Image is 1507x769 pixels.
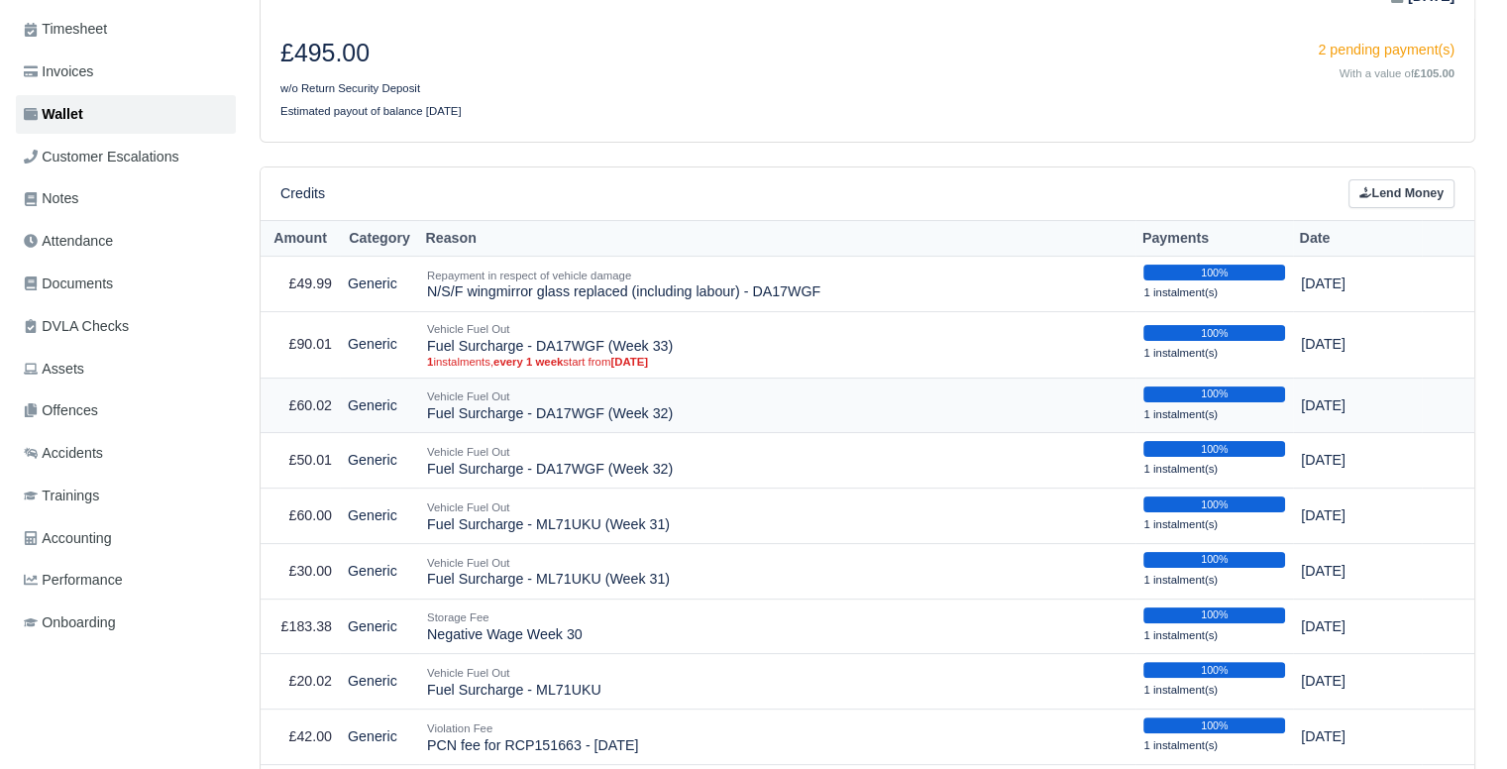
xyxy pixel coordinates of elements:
[427,323,509,335] small: Vehicle Fuel Out
[1293,378,1422,433] td: [DATE]
[1143,629,1218,641] small: 1 instalment(s)
[340,220,419,257] th: Category
[1143,518,1218,530] small: 1 instalment(s)
[1143,441,1285,457] div: 100%
[261,257,340,312] td: £49.99
[261,654,340,710] td: £20.02
[16,391,236,430] a: Offences
[261,433,340,489] td: £50.01
[24,611,116,634] span: Onboarding
[419,433,1135,489] td: Fuel Surcharge - DA17WGF (Week 32)
[16,179,236,218] a: Notes
[16,95,236,134] a: Wallet
[16,434,236,473] a: Accidents
[1414,67,1454,79] strong: £105.00
[419,599,1135,654] td: Negative Wage Week 30
[419,543,1135,599] td: Fuel Surcharge - ML71UKU (Week 31)
[1143,552,1285,568] div: 100%
[24,18,107,41] span: Timesheet
[340,710,419,765] td: Generic
[1143,347,1218,359] small: 1 instalment(s)
[16,604,236,642] a: Onboarding
[419,710,1135,765] td: PCN fee for RCP151663 - [DATE]
[24,442,103,465] span: Accidents
[261,489,340,544] td: £60.00
[419,257,1135,312] td: N/S/F wingmirror glass replaced (including labour) - DA17WGF
[1143,325,1285,341] div: 100%
[340,378,419,433] td: Generic
[261,220,340,257] th: Amount
[1293,489,1422,544] td: [DATE]
[1143,717,1285,733] div: 100%
[1293,543,1422,599] td: [DATE]
[419,378,1135,433] td: Fuel Surcharge - DA17WGF (Week 32)
[24,273,113,295] span: Documents
[427,390,509,402] small: Vehicle Fuel Out
[419,654,1135,710] td: Fuel Surcharge - ML71UKU
[427,667,509,679] small: Vehicle Fuel Out
[261,710,340,765] td: £42.00
[1135,220,1293,257] th: Payments
[1143,662,1285,678] div: 100%
[1143,607,1285,623] div: 100%
[419,489,1135,544] td: Fuel Surcharge - ML71UKU (Week 31)
[24,60,93,83] span: Invoices
[1143,286,1218,298] small: 1 instalment(s)
[16,53,236,91] a: Invoices
[16,350,236,388] a: Assets
[261,599,340,654] td: £183.38
[16,307,236,346] a: DVLA Checks
[1143,496,1285,512] div: 100%
[1293,599,1422,654] td: [DATE]
[340,654,419,710] td: Generic
[493,356,563,368] strong: every 1 week
[419,311,1135,378] td: Fuel Surcharge - DA17WGF (Week 33)
[427,355,1128,369] small: instalments, start from
[1143,739,1218,751] small: 1 instalment(s)
[1293,311,1422,378] td: [DATE]
[340,257,419,312] td: Generic
[419,220,1135,257] th: Reason
[24,358,84,381] span: Assets
[340,599,419,654] td: Generic
[1408,674,1507,769] iframe: Chat Widget
[16,138,236,176] a: Customer Escalations
[24,146,179,168] span: Customer Escalations
[16,477,236,515] a: Trainings
[16,561,236,600] a: Performance
[427,446,509,458] small: Vehicle Fuel Out
[24,187,78,210] span: Notes
[427,722,492,734] small: Violation Fee
[610,356,648,368] strong: [DATE]
[280,185,325,202] h6: Credits
[883,39,1455,61] div: 2 pending payment(s)
[1340,67,1454,79] small: With a value of
[340,311,419,378] td: Generic
[1293,654,1422,710] td: [DATE]
[16,222,236,261] a: Attendance
[1143,684,1218,696] small: 1 instalment(s)
[16,519,236,558] a: Accounting
[261,378,340,433] td: £60.02
[427,356,433,368] strong: 1
[24,485,99,507] span: Trainings
[280,105,462,117] small: Estimated payout of balance [DATE]
[1143,574,1218,586] small: 1 instalment(s)
[24,230,113,253] span: Attendance
[1348,179,1454,208] a: Lend Money
[427,501,509,513] small: Vehicle Fuel Out
[16,10,236,49] a: Timesheet
[1143,463,1218,475] small: 1 instalment(s)
[24,527,112,550] span: Accounting
[427,611,489,623] small: Storage Fee
[24,399,98,422] span: Offences
[24,103,83,126] span: Wallet
[280,82,420,94] small: w/o Return Security Deposit
[1293,433,1422,489] td: [DATE]
[1143,408,1218,420] small: 1 instalment(s)
[1143,386,1285,402] div: 100%
[16,265,236,303] a: Documents
[1293,257,1422,312] td: [DATE]
[1293,220,1422,257] th: Date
